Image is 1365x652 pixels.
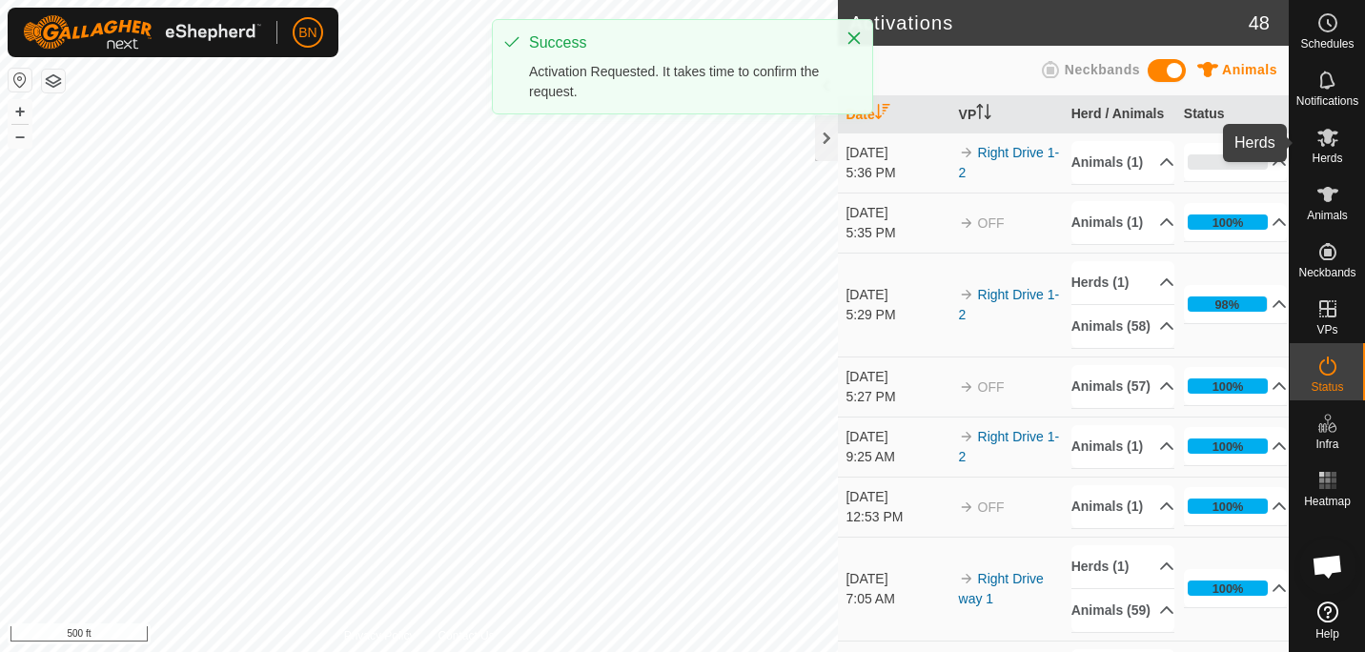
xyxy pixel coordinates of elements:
[529,62,826,102] div: Activation Requested. It takes time to confirm the request.
[298,23,316,43] span: BN
[1184,203,1288,241] p-accordion-header: 100%
[951,96,1064,133] th: VP
[1188,499,1269,514] div: 100%
[845,285,949,305] div: [DATE]
[344,627,416,644] a: Privacy Policy
[978,215,1005,231] span: OFF
[438,627,494,644] a: Contact Us
[1184,367,1288,405] p-accordion-header: 100%
[1212,438,1244,456] div: 100%
[23,15,261,50] img: Gallagher Logo
[959,145,1060,180] a: Right Drive 1-2
[1307,210,1348,221] span: Animals
[1212,498,1244,516] div: 100%
[959,215,974,231] img: arrow
[845,569,949,589] div: [DATE]
[875,107,890,122] p-sorticon: Activate to sort
[845,427,949,447] div: [DATE]
[1315,628,1339,640] span: Help
[1299,538,1356,595] a: Open chat
[1300,38,1354,50] span: Schedules
[959,379,974,395] img: arrow
[845,487,949,507] div: [DATE]
[1071,261,1175,304] p-accordion-header: Herds (1)
[845,507,949,527] div: 12:53 PM
[845,447,949,467] div: 9:25 AM
[976,107,991,122] p-sorticon: Activate to sort
[1188,154,1269,170] div: 0%
[1212,377,1244,396] div: 100%
[1071,425,1175,468] p-accordion-header: Animals (1)
[845,589,949,609] div: 7:05 AM
[845,163,949,183] div: 5:36 PM
[845,387,949,407] div: 5:27 PM
[42,70,65,92] button: Map Layers
[1071,365,1175,408] p-accordion-header: Animals (57)
[959,287,1060,322] a: Right Drive 1-2
[959,571,974,586] img: arrow
[1316,324,1337,336] span: VPs
[1184,569,1288,607] p-accordion-header: 100%
[959,145,974,160] img: arrow
[9,69,31,92] button: Reset Map
[1212,580,1244,598] div: 100%
[1071,485,1175,528] p-accordion-header: Animals (1)
[1071,141,1175,184] p-accordion-header: Animals (1)
[841,25,867,51] button: Close
[1311,381,1343,393] span: Status
[845,203,949,223] div: [DATE]
[845,305,949,325] div: 5:29 PM
[1315,438,1338,450] span: Infra
[1312,153,1342,164] span: Herds
[959,429,974,444] img: arrow
[1290,594,1365,647] a: Help
[1184,487,1288,525] p-accordion-header: 100%
[1184,285,1288,323] p-accordion-header: 98%
[1071,305,1175,348] p-accordion-header: Animals (58)
[1249,9,1270,37] span: 48
[1184,143,1288,181] p-accordion-header: 0%
[9,125,31,148] button: –
[959,571,1044,606] a: Right Drive way 1
[529,31,826,54] div: Success
[845,143,949,163] div: [DATE]
[845,223,949,243] div: 5:35 PM
[1298,267,1355,278] span: Neckbands
[1065,62,1140,77] span: Neckbands
[1188,378,1269,394] div: 100%
[1071,589,1175,632] p-accordion-header: Animals (59)
[1188,438,1269,454] div: 100%
[1188,296,1269,312] div: 98%
[959,499,974,515] img: arrow
[1188,581,1269,596] div: 100%
[1184,427,1288,465] p-accordion-header: 100%
[838,96,950,133] th: Date
[9,100,31,123] button: +
[1064,96,1176,133] th: Herd / Animals
[1222,62,1277,77] span: Animals
[1212,214,1244,232] div: 100%
[1188,214,1269,230] div: 100%
[1176,96,1289,133] th: Status
[959,287,974,302] img: arrow
[1071,545,1175,588] p-accordion-header: Herds (1)
[959,429,1060,464] a: Right Drive 1-2
[978,379,1005,395] span: OFF
[1214,295,1239,314] div: 98%
[1071,201,1175,244] p-accordion-header: Animals (1)
[845,367,949,387] div: [DATE]
[1296,95,1358,107] span: Notifications
[978,499,1005,515] span: OFF
[1304,496,1351,507] span: Heatmap
[849,11,1248,34] h2: Activations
